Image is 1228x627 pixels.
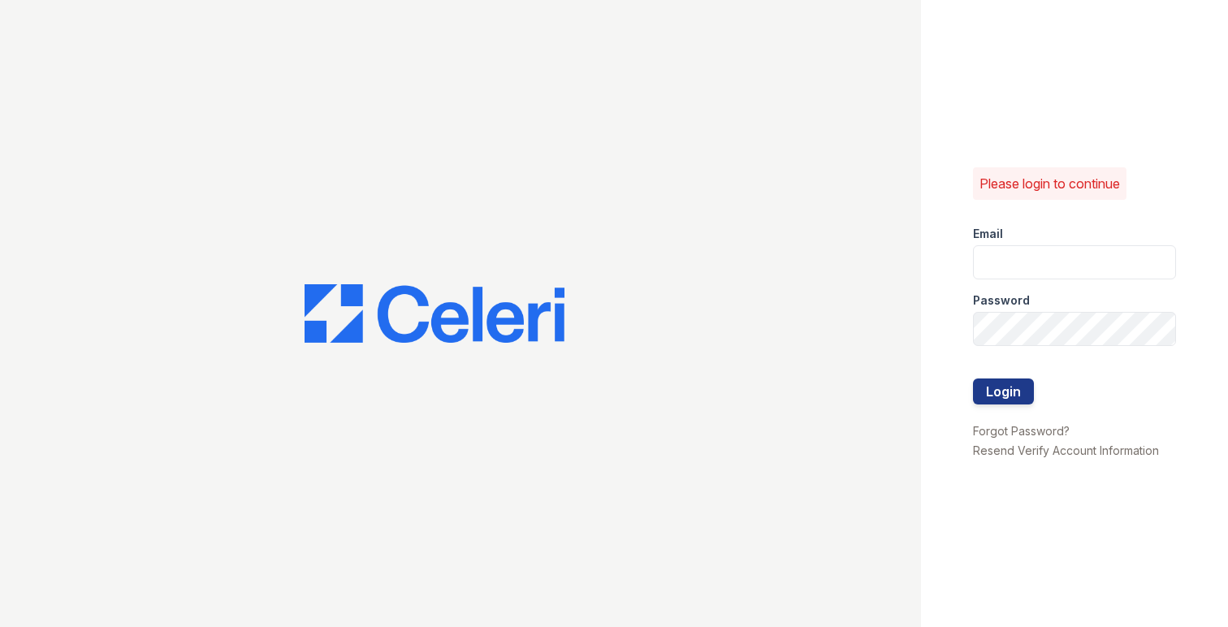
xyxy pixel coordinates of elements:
[973,443,1159,457] a: Resend Verify Account Information
[973,378,1034,404] button: Login
[973,226,1003,242] label: Email
[973,292,1030,309] label: Password
[979,174,1120,193] p: Please login to continue
[973,424,1070,438] a: Forgot Password?
[305,284,564,343] img: CE_Logo_Blue-a8612792a0a2168367f1c8372b55b34899dd931a85d93a1a3d3e32e68fde9ad4.png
